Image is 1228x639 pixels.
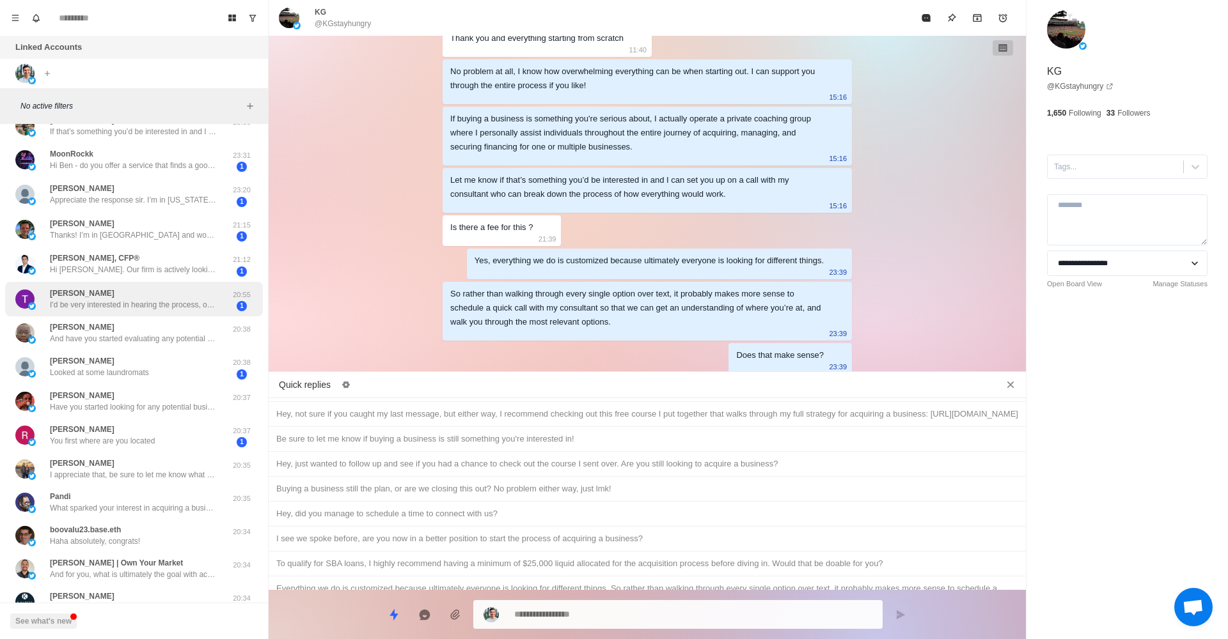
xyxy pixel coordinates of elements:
[336,374,356,395] button: Edit quick replies
[539,232,556,246] p: 21:39
[15,289,35,309] img: picture
[226,593,258,604] p: 20:34
[450,112,824,154] div: If buying a business is something you're serious about, I actually operate a private coaching gro...
[381,602,407,627] button: Quick replies
[226,254,258,265] p: 21:12
[28,197,36,205] img: picture
[15,185,35,204] img: picture
[28,267,36,275] img: picture
[829,265,847,279] p: 23:39
[50,524,121,535] p: boovalu23.base.eth
[50,367,149,378] p: Looked at some laundromats
[279,8,299,28] img: picture
[1069,107,1101,119] p: Following
[226,426,258,436] p: 20:37
[15,64,35,83] img: picture
[242,98,258,114] button: Add filters
[829,151,847,166] p: 15:16
[276,581,1018,610] div: Everything we do is customized because ultimately everyone is looking for different things. So ra...
[276,507,1018,521] div: Hey, did you manage to schedule a time to connect with us?
[450,173,824,201] div: Let me know if that’s something you’d be interested in and I can set you up on a call with my con...
[40,66,55,81] button: Add account
[443,602,468,627] button: Add media
[412,602,437,627] button: Reply with AI
[15,592,35,612] img: picture
[50,288,114,299] p: [PERSON_NAME]
[226,357,258,368] p: 20:38
[237,369,247,380] span: 1
[629,43,647,57] p: 11:40
[50,469,216,481] p: I appreciate that, be sure to let me know what you think!
[28,163,36,171] img: picture
[26,8,46,28] button: Notifications
[50,424,114,435] p: [PERSON_NAME]
[237,266,247,277] span: 1
[888,602,913,627] button: Send message
[50,569,216,580] p: And for you, what is ultimately the goal with acquiring a business?
[50,491,71,502] p: Pandi
[50,321,114,333] p: [PERSON_NAME]
[226,289,258,300] p: 20:55
[226,560,258,571] p: 20:34
[276,557,1018,571] div: To qualify for SBA loans, I highly recommend having a minimum of $25,000 liquid allocated for the...
[50,264,216,275] p: Hi [PERSON_NAME]. Our firm is actively looking to acquire small CPA firms in the [GEOGRAPHIC_DATA...
[1117,107,1150,119] p: Followers
[28,539,36,546] img: picture
[50,557,183,569] p: [PERSON_NAME] | Own Your Market
[1047,81,1114,92] a: @KGstayhungry
[964,5,990,31] button: Archive
[15,116,35,135] img: picture
[315,6,326,18] p: KG
[913,5,939,31] button: Mark as read
[237,197,247,207] span: 1
[276,457,1018,471] div: Hey, just wanted to follow up and see if you had a chance to check out the course I sent over. Ar...
[20,100,242,112] p: No active filters
[450,220,533,235] div: Is there a fee for this ?
[50,390,114,401] p: [PERSON_NAME]
[990,5,1016,31] button: Add reminder
[829,199,847,213] p: 15:16
[28,572,36,580] img: picture
[50,401,216,413] p: Have you started looking for any potential businesses to acquire yet?
[1047,64,1062,79] p: KG
[50,458,114,469] p: [PERSON_NAME]
[226,460,258,471] p: 20:35
[450,287,824,329] div: So rather than walking through every single option over text, it probably makes more sense to sch...
[50,148,93,160] p: MoonRockk
[829,360,847,374] p: 23:39
[50,160,216,171] p: Hi Ben - do you offer a service that finds a good business to buy ? And as an investor, would jus...
[829,90,847,104] p: 15:16
[15,559,35,578] img: picture
[28,404,36,412] img: picture
[1153,279,1208,289] a: Manage Statuses
[50,126,216,137] p: If that’s something you’d be interested in and I can set you up on a call with my consultant who ...
[15,526,35,545] img: picture
[1000,374,1021,395] button: Close quick replies
[15,426,35,445] img: picture
[939,5,964,31] button: Pin
[28,233,36,240] img: picture
[28,336,36,344] img: picture
[15,254,35,273] img: picture
[28,302,36,310] img: picture
[1106,107,1115,119] p: 33
[28,438,36,446] img: picture
[226,185,258,196] p: 23:20
[276,432,1018,446] div: Be sure to let me know if buying a business is still something you're interested in!
[450,31,624,45] div: Thank you and everything starting from scratch
[15,150,35,169] img: picture
[50,590,114,602] p: [PERSON_NAME]
[28,472,36,480] img: picture
[237,437,247,447] span: 1
[50,218,114,229] p: [PERSON_NAME]
[28,129,36,137] img: picture
[50,502,216,514] p: What sparked your interest in acquiring a business, and where are you located? I might be able to...
[226,392,258,403] p: 20:37
[736,348,824,362] div: Does that make sense?
[50,602,216,613] p: I appreciate that, be sure to let me know what you think!
[10,613,77,629] button: See what's new
[5,8,26,28] button: Menu
[276,407,1018,421] div: Hey, not sure if you caught my last message, but either way, I recommend checking out this free c...
[226,220,258,231] p: 21:15
[237,231,247,242] span: 1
